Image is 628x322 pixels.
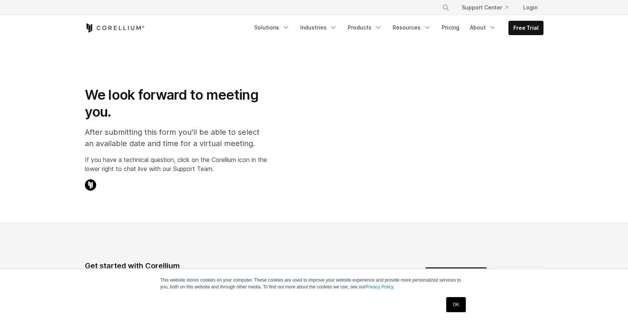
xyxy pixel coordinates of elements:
a: OK [446,297,465,312]
a: Contact us [492,267,544,285]
a: Pricing [437,21,464,34]
a: Industries [296,21,342,34]
p: If you have a technical question, click on the Corellium icon in the lower right to chat live wit... [85,155,267,173]
a: Free Trial [509,21,543,35]
div: Get started with Corellium [85,260,278,271]
a: Login [517,1,544,14]
p: After submitting this form you'll be able to select an available date and time for a virtual meet... [85,126,267,149]
a: Resources [388,21,436,34]
h1: We look forward to meeting you. [85,86,267,120]
a: Privacy Policy. [365,284,395,290]
a: Solutions [250,21,294,34]
div: Navigation Menu [250,21,544,35]
a: Corellium Home [85,23,145,32]
p: This website stores cookies on your computer. These cookies are used to improve your website expe... [160,277,468,290]
a: About [465,21,501,34]
a: Request a trial [425,267,487,285]
a: Products [343,21,387,34]
img: Corellium Chat Icon [85,179,96,191]
div: Navigation Menu [433,1,544,14]
a: Support Center [456,1,514,14]
button: Search [439,1,453,14]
